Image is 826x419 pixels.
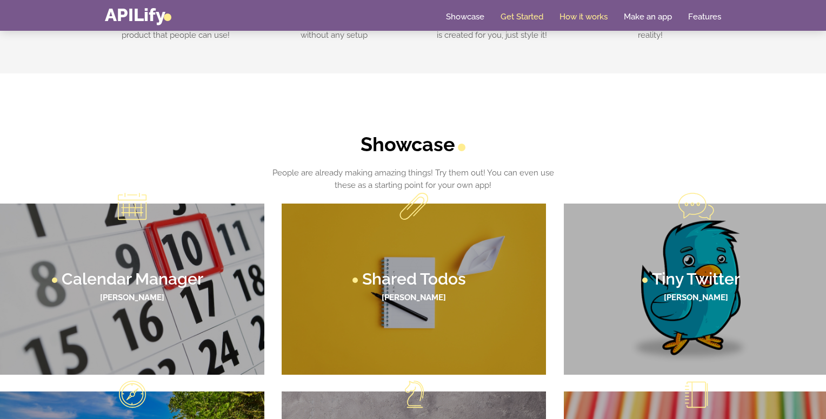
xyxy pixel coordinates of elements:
[688,11,721,22] a: Features
[11,293,254,302] h4: [PERSON_NAME]
[263,133,563,156] h2: Showcase
[446,11,484,22] a: Showcase
[105,4,171,25] a: APILify
[624,11,672,22] a: Make an app
[652,271,740,287] h3: Tiny Twitter
[292,293,535,302] h4: [PERSON_NAME]
[575,293,817,302] h4: [PERSON_NAME]
[362,271,466,287] h3: Shared Todos
[501,11,543,22] a: Get Started
[62,271,203,287] h3: Calendar Manager
[282,204,546,375] a: Shared Todos [PERSON_NAME]
[559,11,608,22] a: How it works
[263,167,563,191] p: People are already making amazing things! Try them out! You can even use these as a starting poin...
